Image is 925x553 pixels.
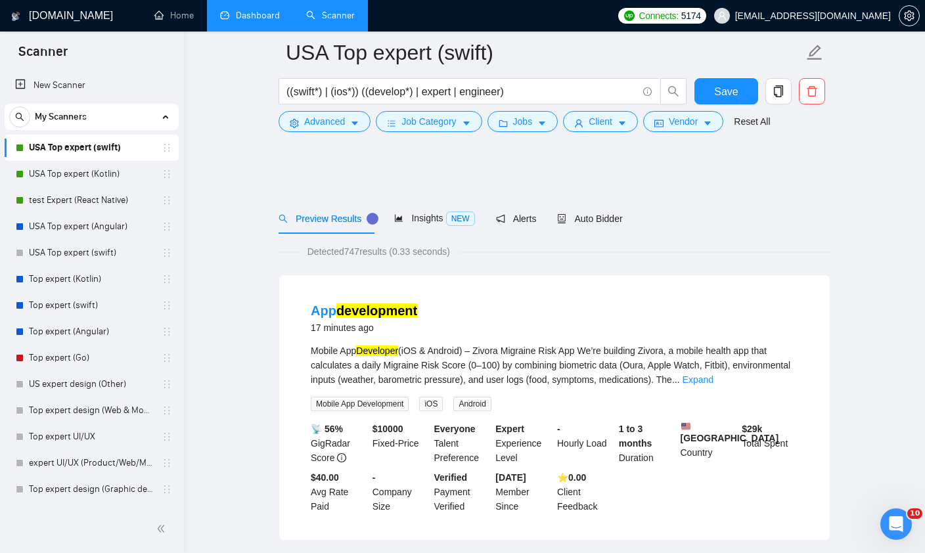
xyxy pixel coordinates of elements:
[661,85,686,97] span: search
[703,118,712,128] span: caret-down
[683,374,713,385] a: Expand
[434,424,476,434] b: Everyone
[734,114,770,129] a: Reset All
[453,397,491,411] span: Android
[800,85,824,97] span: delete
[15,72,168,99] a: New Scanner
[766,85,791,97] span: copy
[29,161,154,187] a: USA Top expert (Kotlin)
[162,221,172,232] span: holder
[678,422,740,465] div: Country
[370,470,432,514] div: Company Size
[308,470,370,514] div: Avg Rate Paid
[899,5,920,26] button: setting
[29,371,154,397] a: US expert design (Other)
[672,374,680,385] span: ...
[513,114,533,129] span: Jobs
[434,472,468,483] b: Verified
[311,303,417,318] a: Appdevelopment
[279,214,288,223] span: search
[372,472,376,483] b: -
[29,292,154,319] a: Top expert (swift)
[356,345,398,356] mark: Developer
[432,470,493,514] div: Payment Verified
[311,424,343,434] b: 📡 56%
[162,379,172,389] span: holder
[29,397,154,424] a: Top expert design (Web & Mobile) 0% answers [DATE]
[493,422,554,465] div: Experience Level
[563,111,638,132] button: userClientcaret-down
[557,214,566,223] span: robot
[589,114,612,129] span: Client
[311,472,339,483] b: $40.00
[8,42,78,70] span: Scanner
[350,118,359,128] span: caret-down
[387,118,396,128] span: bars
[376,111,482,132] button: barsJob Categorycaret-down
[401,114,456,129] span: Job Category
[419,397,443,411] span: iOS
[499,118,508,128] span: folder
[496,214,505,223] span: notification
[574,118,583,128] span: user
[162,169,172,179] span: holder
[616,422,678,465] div: Duration
[394,213,474,223] span: Insights
[279,111,371,132] button: settingAdvancedcaret-down
[624,11,635,21] img: upwork-logo.png
[298,244,459,259] span: Detected 747 results (0.33 seconds)
[5,72,179,99] li: New Scanner
[311,320,417,336] div: 17 minutes ago
[162,274,172,284] span: holder
[681,422,779,443] b: [GEOGRAPHIC_DATA]
[619,424,652,449] b: 1 to 3 months
[496,213,537,224] span: Alerts
[694,78,758,104] button: Save
[29,213,154,240] a: USA Top expert (Angular)
[493,470,554,514] div: Member Since
[162,484,172,495] span: holder
[279,213,373,224] span: Preview Results
[311,343,798,387] div: Mobile App (iOS & Android) – Zivora Migraine Risk App We’re building Zivora, a mobile health app ...
[10,112,30,122] span: search
[899,11,919,21] span: setting
[742,424,762,434] b: $ 29k
[681,9,701,23] span: 5174
[29,450,154,476] a: expert UI/UX (Product/Web/Mobile)
[618,118,627,128] span: caret-down
[29,187,154,213] a: test Expert (React Native)
[29,345,154,371] a: Top expert (Go)
[446,211,475,226] span: NEW
[370,422,432,465] div: Fixed-Price
[336,303,417,318] mark: development
[806,44,823,61] span: edit
[162,195,172,206] span: holder
[880,508,912,540] iframe: Intercom live chat
[29,476,154,502] a: Top expert design (Graphic design)
[899,11,920,21] a: setting
[495,472,526,483] b: [DATE]
[290,118,299,128] span: setting
[495,424,524,434] b: Expert
[669,114,698,129] span: Vendor
[739,422,801,465] div: Total Spent
[311,397,409,411] span: Mobile App Development
[29,135,154,161] a: USA Top expert (swift)
[9,106,30,127] button: search
[487,111,558,132] button: folderJobscaret-down
[29,319,154,345] a: Top expert (Angular)
[154,10,194,21] a: homeHome
[29,240,154,266] a: USA Top expert (swift)
[162,300,172,311] span: holder
[367,213,378,225] div: Tooltip anchor
[286,36,803,69] input: Scanner name...
[29,424,154,450] a: Top expert UI/UX
[35,104,87,130] span: My Scanners
[29,266,154,292] a: Top expert (Kotlin)
[554,422,616,465] div: Hourly Load
[162,248,172,258] span: holder
[537,118,547,128] span: caret-down
[765,78,792,104] button: copy
[714,83,738,100] span: Save
[394,213,403,223] span: area-chart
